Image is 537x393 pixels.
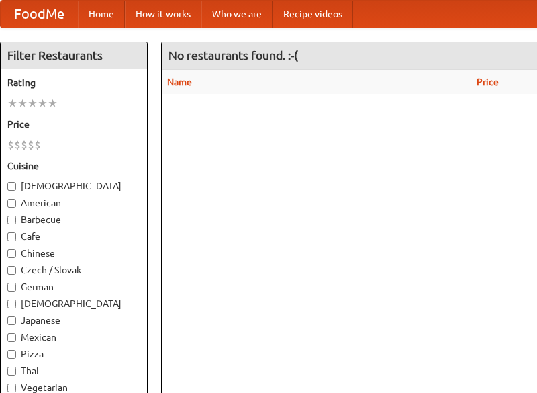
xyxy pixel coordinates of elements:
h5: Price [7,118,140,131]
input: American [7,199,16,208]
label: Mexican [7,331,140,344]
h4: Filter Restaurants [1,42,147,69]
li: ★ [17,96,28,111]
input: Barbecue [7,216,16,224]
a: Home [78,1,125,28]
ng-pluralize: No restaurants found. :-( [168,49,298,62]
label: Cafe [7,230,140,243]
li: ★ [28,96,38,111]
li: ★ [48,96,58,111]
label: [DEMOGRAPHIC_DATA] [7,179,140,193]
li: $ [28,138,34,152]
input: Cafe [7,232,16,241]
input: Japanese [7,316,16,325]
label: American [7,196,140,210]
input: [DEMOGRAPHIC_DATA] [7,300,16,308]
input: Czech / Slovak [7,266,16,275]
li: $ [34,138,41,152]
li: ★ [7,96,17,111]
a: Name [167,77,192,87]
label: Japanese [7,314,140,327]
label: [DEMOGRAPHIC_DATA] [7,297,140,310]
a: FoodMe [1,1,78,28]
input: Thai [7,367,16,376]
input: Chinese [7,249,16,258]
input: Pizza [7,350,16,359]
input: Vegetarian [7,384,16,392]
li: $ [7,138,14,152]
label: Chinese [7,247,140,260]
h5: Cuisine [7,159,140,173]
a: Who we are [201,1,273,28]
h5: Rating [7,76,140,89]
label: Thai [7,364,140,378]
li: $ [21,138,28,152]
input: [DEMOGRAPHIC_DATA] [7,182,16,191]
a: How it works [125,1,201,28]
li: $ [14,138,21,152]
label: German [7,280,140,294]
input: Mexican [7,333,16,342]
li: ★ [38,96,48,111]
label: Czech / Slovak [7,263,140,277]
label: Pizza [7,347,140,361]
input: German [7,283,16,292]
a: Price [477,77,499,87]
a: Recipe videos [273,1,353,28]
label: Barbecue [7,213,140,226]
